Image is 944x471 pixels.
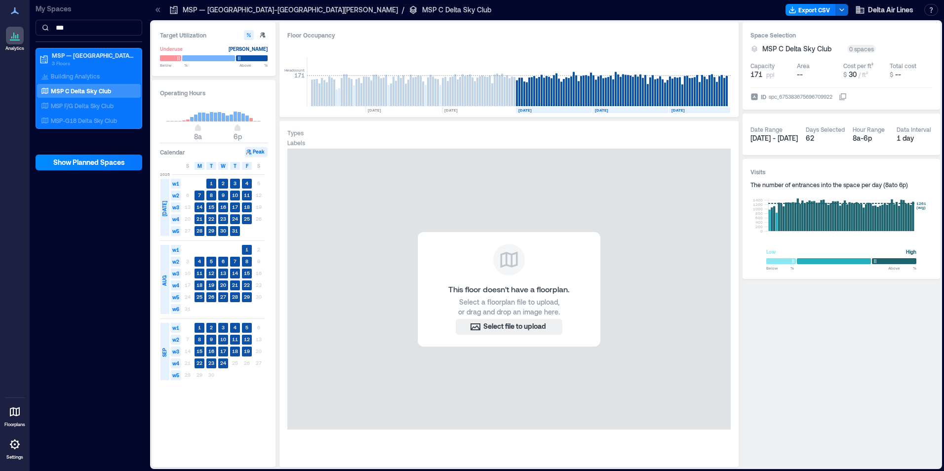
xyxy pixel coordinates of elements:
[222,324,225,330] text: 3
[797,62,810,70] div: Area
[897,125,931,133] div: Data Interval
[849,70,857,78] span: 30
[171,323,181,333] span: w1
[422,5,491,15] p: MSP C Delta Sky Club
[244,192,250,198] text: 11
[208,228,214,234] text: 29
[232,294,238,300] text: 28
[750,181,932,189] div: The number of entrances into the space per day ( 8a to 6p )
[232,192,238,198] text: 10
[171,257,181,267] span: w2
[768,92,833,102] div: spc_675383675696709922
[208,270,214,276] text: 12
[448,283,570,295] span: This floor doesn't have a floorplan.
[868,5,913,15] span: Delta Air Lines
[761,92,766,102] span: ID
[245,324,248,330] text: 5
[458,297,560,317] span: Select a floorplan file to upload, or drag and drop an image here.
[760,229,763,234] tspan: 0
[287,139,305,147] div: Labels
[198,336,201,342] text: 8
[3,432,27,463] a: Settings
[198,258,201,264] text: 4
[755,211,763,216] tspan: 800
[766,71,775,78] span: ppl
[197,228,202,234] text: 28
[853,133,889,143] div: 8a - 6p
[232,216,238,222] text: 24
[847,45,876,53] div: 0 spaces
[4,422,25,428] p: Floorplans
[210,324,213,330] text: 2
[762,44,843,54] button: MSP C Delta Sky Club
[171,269,181,278] span: w3
[444,108,458,113] text: [DATE]
[234,162,236,170] span: T
[239,62,268,68] span: Above %
[6,454,23,460] p: Settings
[160,275,168,286] span: AUG
[595,108,608,113] text: [DATE]
[750,70,762,79] span: 171
[853,125,885,133] div: Hour Range
[208,204,214,210] text: 15
[750,167,932,177] h3: Visits
[160,44,183,54] div: Underuse
[671,108,685,113] text: [DATE]
[171,358,181,368] span: w4
[232,348,238,354] text: 18
[171,304,181,314] span: w6
[843,62,873,70] div: Cost per ft²
[244,348,250,354] text: 19
[755,224,763,229] tspan: 200
[36,4,142,14] p: My Spaces
[244,294,250,300] text: 29
[245,258,248,264] text: 8
[766,265,794,271] span: Below %
[198,324,201,330] text: 1
[897,133,933,143] div: 1 day
[222,258,225,264] text: 6
[766,247,776,257] div: Low
[245,147,268,157] button: Peak
[888,265,916,271] span: Above %
[806,125,845,133] div: Days Selected
[257,162,260,170] span: S
[171,280,181,290] span: w4
[221,162,226,170] span: W
[210,258,213,264] text: 5
[160,348,168,357] span: SEP
[232,336,238,342] text: 11
[232,204,238,210] text: 17
[208,360,214,366] text: 23
[197,216,202,222] text: 21
[171,347,181,356] span: w3
[234,180,236,186] text: 3
[160,171,170,177] span: 2025
[755,220,763,225] tspan: 400
[890,71,893,78] span: $
[210,336,213,342] text: 9
[287,129,304,137] div: Types
[244,216,250,222] text: 25
[160,201,168,216] span: [DATE]
[220,282,226,288] text: 20
[287,30,731,40] div: Floor Occupancy
[750,30,932,40] h3: Space Selection
[52,59,135,67] p: 3 Floors
[51,102,114,110] p: MSP F/G Delta Sky Club
[171,245,181,255] span: w1
[51,87,111,95] p: MSP C Delta Sky Club
[797,70,803,78] span: --
[234,324,236,330] text: 4
[245,246,248,252] text: 1
[51,117,117,124] p: MSP-G18 Delta Sky Club
[171,335,181,345] span: w2
[186,162,189,170] span: S
[171,370,181,380] span: w5
[2,24,27,54] a: Analytics
[750,70,793,79] button: 171 ppl
[222,192,225,198] text: 9
[753,206,763,211] tspan: 1000
[229,44,268,54] div: [PERSON_NAME]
